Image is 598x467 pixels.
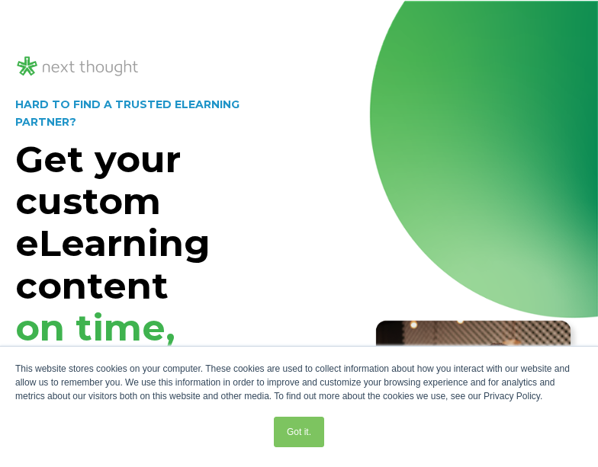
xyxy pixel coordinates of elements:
[15,98,240,129] strong: HARD TO FIND A TRUSTED ELEARNING PARTNER?
[274,417,324,447] a: Got it.
[15,305,175,350] span: on time,
[15,54,140,79] img: NT_Logo_LightMode
[15,362,583,403] div: This website stores cookies on your computer. These cookies are used to collect information about...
